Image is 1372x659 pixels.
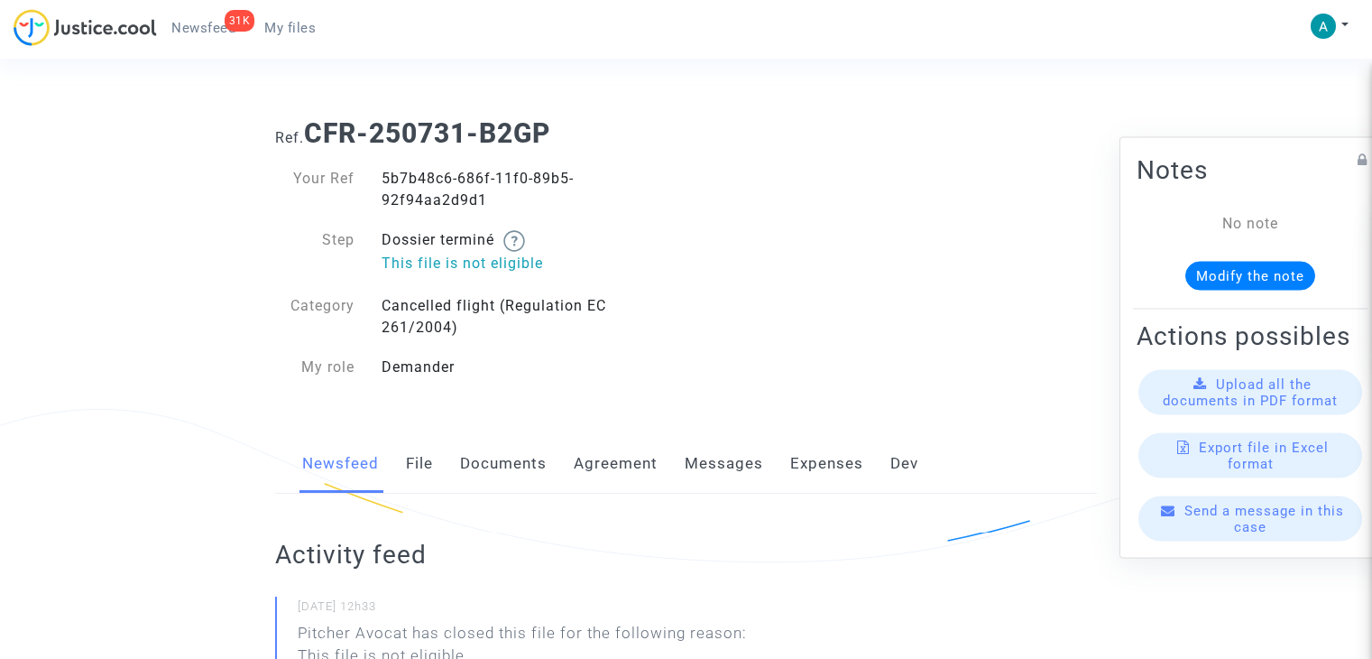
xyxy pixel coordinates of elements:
[1311,14,1336,39] img: ACg8ocKxEh1roqPwRpg1kojw5Hkh0hlUCvJS7fqe8Gto7GA9q_g7JA=s96-c
[368,357,686,378] div: Demander
[275,129,304,146] span: Ref.
[368,295,686,339] div: Cancelled flight (Regulation EC 261/2004)
[368,229,686,277] div: Dossier terminé
[368,168,686,211] div: 5b7b48c6-686f-11f0-89b5-92f94aa2d9d1
[1184,503,1344,535] span: Send a message in this case
[685,434,763,494] a: Messages
[250,14,330,42] a: My files
[302,434,379,494] a: Newsfeed
[890,434,918,494] a: Dev
[264,20,316,36] span: My files
[1163,376,1338,409] span: Upload all the documents in PDF format
[1199,440,1329,472] span: Export file in Excel format
[1185,262,1315,291] button: Modify the note
[298,599,769,622] small: [DATE] 12h33
[262,229,368,277] div: Step
[304,117,550,149] b: CFR-250731-B2GP
[225,10,255,32] div: 31K
[1164,213,1337,235] div: No note
[503,230,525,252] img: help.svg
[574,434,658,494] a: Agreement
[1137,154,1364,186] h2: Notes
[460,434,547,494] a: Documents
[275,539,769,571] h2: Activity feed
[262,357,368,378] div: My role
[382,252,673,274] p: This file is not eligible
[262,168,368,211] div: Your Ref
[790,434,863,494] a: Expenses
[171,20,235,36] span: Newsfeed
[406,434,433,494] a: File
[14,9,157,46] img: jc-logo.svg
[1137,320,1364,352] h2: Actions possibles
[157,14,250,42] a: 31KNewsfeed
[262,295,368,339] div: Category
